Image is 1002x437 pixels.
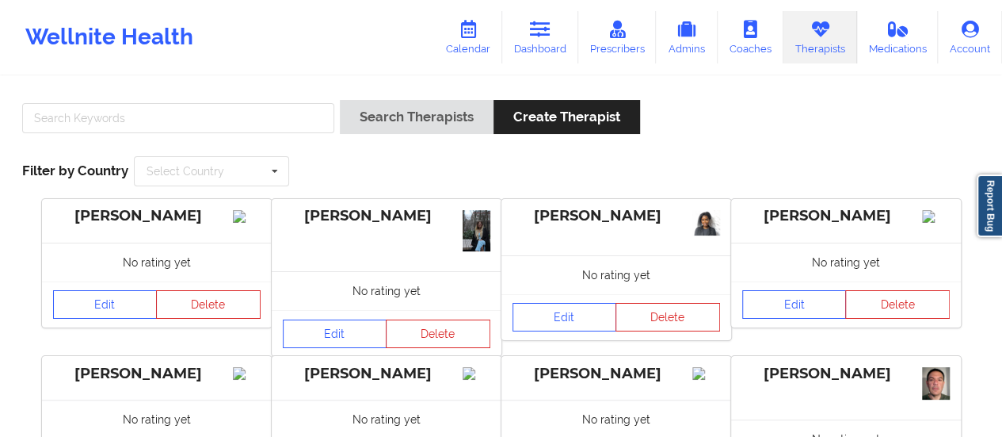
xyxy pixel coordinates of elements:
[857,11,939,63] a: Medications
[233,367,261,380] img: Image%2Fplaceholer-image.png
[147,166,224,177] div: Select Country
[22,103,334,133] input: Search Keywords
[742,207,950,225] div: [PERSON_NAME]
[578,11,657,63] a: Prescribers
[938,11,1002,63] a: Account
[283,365,490,383] div: [PERSON_NAME]
[656,11,718,63] a: Admins
[977,174,1002,237] a: Report Bug
[512,207,720,225] div: [PERSON_NAME]
[615,303,720,332] button: Delete
[742,365,950,383] div: [PERSON_NAME]
[283,207,490,225] div: [PERSON_NAME]
[783,11,857,63] a: Therapists
[53,290,158,319] a: Edit
[386,320,490,348] button: Delete
[512,365,720,383] div: [PERSON_NAME]
[463,210,490,252] img: 0835415d-06e6-44a3-b5c1-d628e83c7203_IMG_3054.jpeg
[742,290,847,319] a: Edit
[283,320,387,348] a: Edit
[718,11,783,63] a: Coaches
[233,210,261,223] img: Image%2Fplaceholer-image.png
[463,367,490,380] img: Image%2Fplaceholer-image.png
[493,100,640,134] button: Create Therapist
[692,210,720,236] img: 999d0e34-0391-4fb9-9c2f-1a2463b577ff_pho6.PNG
[922,210,950,223] img: Image%2Fplaceholer-image.png
[922,367,950,400] img: 9093e229-61fa-479b-8ce5-937f736cabe0_2010-04-30_15.35.16.jpeg
[434,11,502,63] a: Calendar
[845,290,950,319] button: Delete
[53,365,261,383] div: [PERSON_NAME]
[156,290,261,319] button: Delete
[53,207,261,225] div: [PERSON_NAME]
[512,303,617,332] a: Edit
[22,163,128,178] span: Filter by Country
[272,271,501,310] div: No rating yet
[502,11,578,63] a: Dashboard
[501,255,731,294] div: No rating yet
[731,243,961,282] div: No rating yet
[692,367,720,380] img: Image%2Fplaceholer-image.png
[42,243,272,282] div: No rating yet
[340,100,493,134] button: Search Therapists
